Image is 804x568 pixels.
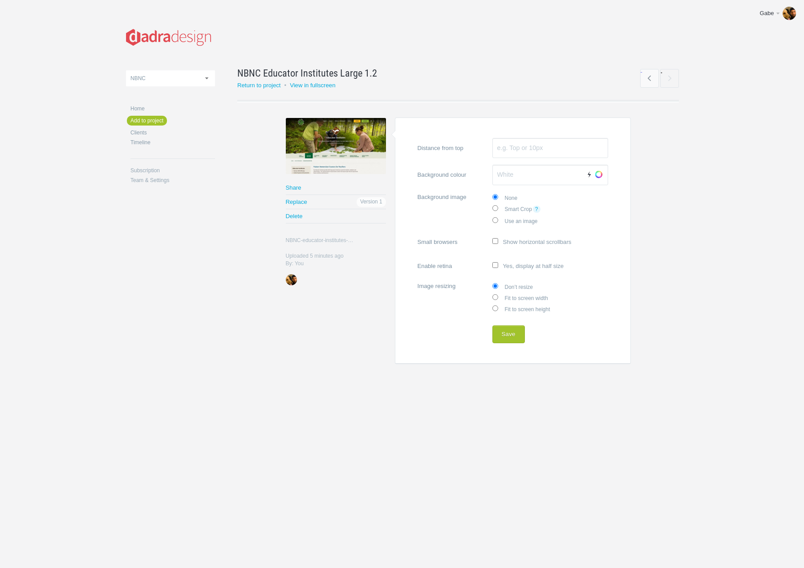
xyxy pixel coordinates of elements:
[492,194,498,200] input: None
[492,292,608,303] label: Fit to screen width
[130,140,215,145] a: Timeline
[237,82,281,89] a: Return to project
[492,217,498,223] input: Use an image
[418,281,482,293] span: Image resizing
[492,192,608,203] label: None
[286,253,344,267] span: Uploaded 5 minutes ago By: You
[492,283,498,289] input: Don’t resize
[492,294,498,300] input: Fit to screen width
[492,325,525,343] button: Save
[126,29,211,46] img: dadra-logo_20221125084425.png
[286,195,386,209] a: Replace
[290,82,335,89] a: View in fullscreen
[492,203,608,215] label: Smart Crop
[753,4,800,22] a: Gabe
[130,168,215,173] a: Subscription
[286,274,297,285] a: View all by you
[418,138,482,155] span: Distance from top
[492,215,608,226] label: Use an image
[492,262,498,268] input: Enable retinaYes, display at half size
[492,305,498,311] input: Fit to screen height
[130,75,146,81] span: NBNC
[492,165,608,185] input: Background colourAutoChoose
[492,303,608,314] label: Fit to screen height
[418,192,482,204] span: Background image
[130,106,215,111] a: Home
[418,262,492,269] span: Enable retina
[492,281,608,292] label: Don’t resize
[592,168,605,181] a: Choose
[533,206,540,213] a: ?
[584,168,593,181] a: Auto
[286,237,377,244] span: NBNC-educator-institutes-…
[284,82,287,89] small: •
[418,257,608,274] label: Yes, display at half size
[237,66,657,80] a: NBNC Educator Institutes Large 1.2
[760,9,775,18] div: Gabe
[127,116,167,126] a: Add to project
[492,238,498,244] input: Small browsersShow horizontal scrollbars
[237,66,377,80] span: NBNC Educator Institutes Large 1.2
[418,238,492,245] span: Small browsers
[783,7,796,20] img: 62c98381ecd37f58a7cfd59cae891579
[286,181,386,195] a: Share
[130,130,215,135] a: Clients
[418,233,608,250] label: Show horizontal scrollbars
[357,197,386,207] span: Version 1
[492,205,498,211] input: Smart Crop?
[286,209,386,223] a: Delete
[130,178,215,183] a: Team & Settings
[640,69,659,88] a: ←
[660,69,679,88] span: →
[492,138,608,158] input: Distance from top
[286,274,297,285] img: 62c98381ecd37f58a7cfd59cae891579
[418,165,482,182] span: Background colour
